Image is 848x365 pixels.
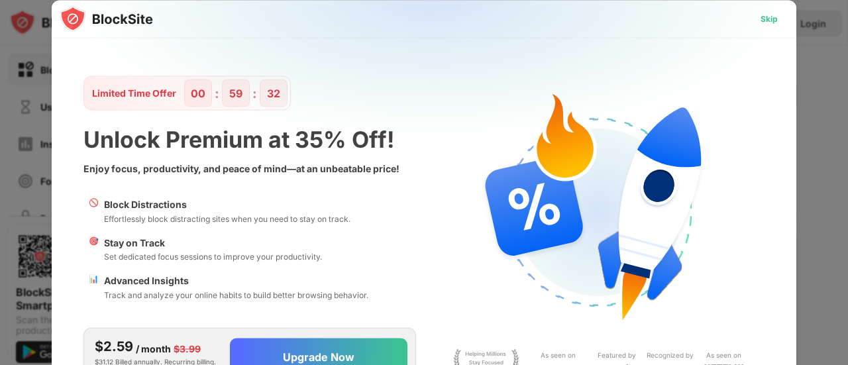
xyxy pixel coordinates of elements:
div: Track and analyze your online habits to build better browsing behavior. [104,288,368,301]
div: Featured by [598,348,636,361]
div: Advanced Insights [104,274,368,288]
div: As seen on [706,348,741,361]
div: $2.59 [95,337,133,356]
div: $3.99 [174,341,201,356]
div: / month [136,341,171,356]
div: 📊 [89,274,99,301]
div: As seen on [541,348,576,361]
div: Upgrade Now [283,350,354,364]
div: Recognized by [647,348,694,361]
div: Skip [761,12,778,25]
